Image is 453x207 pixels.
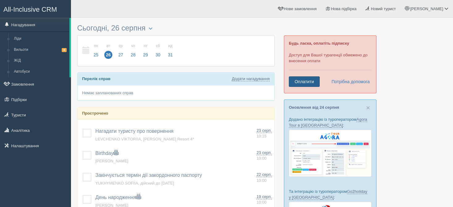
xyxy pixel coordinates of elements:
a: Закінчується термін дії закордонного паспорту [95,172,202,178]
a: Оплатити [289,76,320,87]
span: 26 [104,51,112,59]
span: 10:00 [256,156,267,160]
span: 29 [142,51,150,59]
p: Додано інтеграцію із туроператором : [289,116,372,128]
a: ср 27 [115,40,127,61]
div: Немає запланованих справ [77,85,274,100]
span: 27 [117,51,125,59]
span: Новий турист [371,6,396,11]
a: вт 26 [102,40,114,61]
a: пт 29 [140,40,152,61]
a: Вильоти6 [11,44,69,55]
a: YUKHYMENKO SOFIIA, дійсний до [DATE] [95,181,174,185]
a: День народження [95,195,141,200]
a: All-Inclusive CRM [0,0,71,17]
b: Прострочено [82,111,108,116]
small: чт [129,43,137,49]
b: Будь ласка, оплатіть підписку [289,41,349,46]
a: чт 28 [127,40,139,61]
span: 6 [62,48,67,52]
span: 22 серп. [256,172,272,177]
a: 23 серп. 10:15 [256,128,272,139]
span: 30 [154,51,162,59]
p: Та інтеграцію із туроператором : [289,189,372,200]
small: сб [154,43,162,49]
a: Оновлення від 24 серпня [289,105,339,110]
h3: Сьогодні, 26 серпня [77,24,275,32]
a: Автобуси [11,66,69,77]
a: Додати нагадування [232,76,270,81]
small: пт [142,43,150,49]
span: 10:00 [256,178,267,183]
small: вт [104,43,112,49]
span: Нове замовлення [284,6,317,11]
span: 19 серп. [256,194,272,199]
span: 10:00 [256,200,267,205]
a: Потрібна допомога [327,76,370,87]
a: Ліди [11,33,69,44]
a: Birthday [95,151,118,156]
a: сб 30 [152,40,164,61]
b: Перелік справ [82,76,110,81]
small: пн [92,43,100,49]
a: Ж/Д [11,55,69,66]
span: All-Inclusive CRM [3,6,57,13]
span: 10:15 [256,134,267,138]
a: нд 31 [164,40,175,61]
span: 23 серп. [256,150,272,155]
span: 25 [92,51,100,59]
a: 23 серп. 10:00 [256,150,272,161]
span: [PERSON_NAME] [410,6,443,11]
span: 23 серп. [256,128,272,133]
a: пн 25 [90,40,102,61]
a: LEVCHENKO VIKTORIIA, [PERSON_NAME] Resort 4* [95,137,194,141]
button: Close [366,104,370,111]
small: нд [166,43,174,49]
small: ср [117,43,125,49]
a: Нагадати туристу про повернення [95,128,173,134]
img: agora-tour-%D0%B7%D0%B0%D1%8F%D0%B2%D0%BA%D0%B8-%D1%81%D1%80%D0%BC-%D0%B4%D0%BB%D1%8F-%D1%82%D1%8... [289,130,372,177]
div: Доступ для Вашої турагенції обмежено до внесення оплати [284,35,376,93]
a: 22 серп. 10:00 [256,172,272,183]
a: 19 серп. 10:00 [256,194,272,205]
a: Agora Tour в [GEOGRAPHIC_DATA] [289,117,367,128]
span: × [366,104,370,111]
span: Нова підбірка [331,6,357,11]
a: [PERSON_NAME] [95,159,128,163]
span: 31 [166,51,174,59]
span: 28 [129,51,137,59]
